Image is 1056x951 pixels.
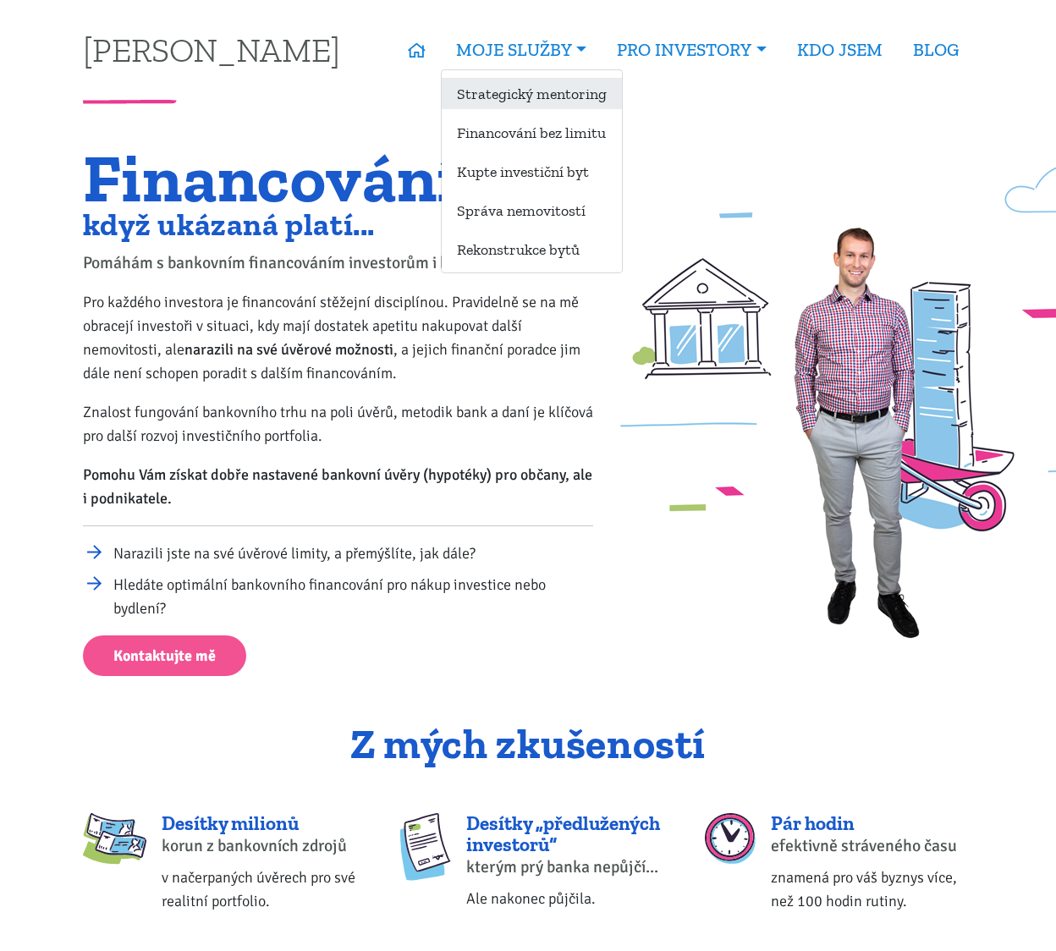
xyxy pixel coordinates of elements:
[442,234,622,265] a: Rekonstrukce bytů
[602,30,781,69] a: PRO INVESTORY
[83,150,593,206] h1: Financování
[771,834,974,858] div: efektivně stráveného času
[83,251,593,275] p: Pomáhám s bankovním financováním investorům i běžným lidem.
[771,813,974,834] div: Pár hodin
[83,211,593,239] h2: když ukázaná platí...
[184,340,393,359] strong: narazili na své úvěrové možnosti
[83,465,592,508] strong: Pomohu Vám získat dobře nastavené bankovní úvěry (hypotéky) pro občany, ale i podnikatele.
[466,855,669,879] div: kterým prý banka nepůjčí...
[782,30,898,69] a: KDO JSEM
[83,290,593,385] p: Pro každého investora je financování stěžejní disciplínou. Pravidelně se na mě obracejí investoři...
[162,866,365,913] div: v načerpaných úvěrech pro své realitní portfolio.
[83,33,340,66] a: [PERSON_NAME]
[162,813,365,834] div: Desítky milionů
[771,866,974,913] div: znamená pro váš byznys více, než 100 hodin rutiny.
[442,117,622,148] a: Financování bez limitu
[113,541,593,565] li: Narazili jste na své úvěrové limity, a přemýšlíte, jak dále?
[162,834,365,858] div: korun z bankovních zdrojů
[442,78,622,109] a: Strategický mentoring
[466,813,669,856] div: Desítky „předlužených investorů“
[83,722,974,767] h2: Z mých zkušeností
[442,156,622,187] a: Kupte investiční byt
[83,400,593,448] p: Znalost fungování bankovního trhu na poli úvěrů, metodik bank a daní je klíčová pro další rozvoj ...
[83,635,246,677] a: Kontaktujte mě
[898,30,974,69] a: BLOG
[441,30,602,69] a: MOJE SLUŽBY
[442,195,622,226] a: Správa nemovitostí
[466,887,669,910] div: Ale nakonec půjčila.
[113,573,593,620] li: Hledáte optimální bankovního financování pro nákup investice nebo bydlení?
